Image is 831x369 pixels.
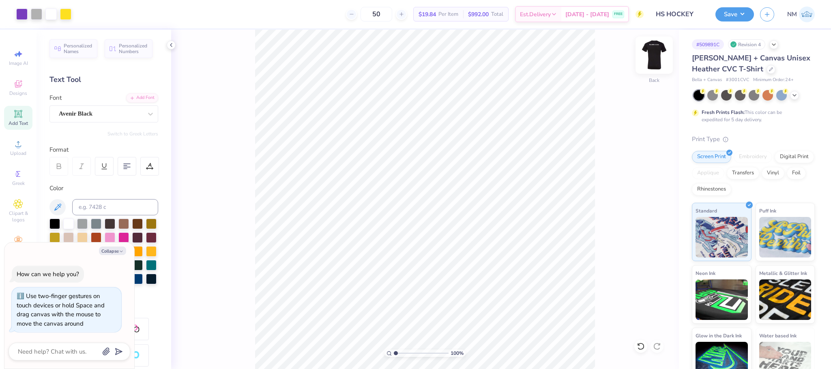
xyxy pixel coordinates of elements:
span: FREE [614,11,623,17]
input: – – [361,7,392,21]
div: Color [49,184,158,193]
span: $992.00 [468,10,489,19]
span: Est. Delivery [520,10,551,19]
span: [PERSON_NAME] + Canvas Unisex Heather CVC T-Shirt [692,53,810,74]
button: Collapse [99,247,126,255]
span: Water based Ink [759,331,797,340]
div: Digital Print [775,151,814,163]
span: Metallic & Glitter Ink [759,269,807,277]
span: Personalized Numbers [119,43,148,54]
span: 100 % [451,350,464,357]
img: Naina Mehta [799,6,815,22]
img: Standard [696,217,748,257]
img: Neon Ink [696,279,748,320]
div: Rhinestones [692,183,731,195]
img: Metallic & Glitter Ink [759,279,812,320]
span: Per Item [438,10,458,19]
div: How can we help you? [17,270,79,278]
button: Save [715,7,754,21]
span: Minimum Order: 24 + [753,77,794,84]
input: e.g. 7428 c [72,199,158,215]
img: Puff Ink [759,217,812,257]
div: Text Tool [49,74,158,85]
div: Screen Print [692,151,731,163]
div: Foil [787,167,806,179]
span: [DATE] - [DATE] [565,10,609,19]
input: Untitled Design [650,6,709,22]
div: This color can be expedited for 5 day delivery. [702,109,801,123]
div: # 509891C [692,39,724,49]
span: Image AI [9,60,28,67]
strong: Fresh Prints Flash: [702,109,745,116]
div: Print Type [692,135,815,144]
div: Revision 4 [728,39,765,49]
div: Embroidery [734,151,772,163]
div: Add Font [126,93,158,103]
span: Greek [12,180,25,187]
span: Designs [9,90,27,97]
span: Total [491,10,503,19]
span: # 3001CVC [726,77,749,84]
span: Add Text [9,120,28,127]
span: Upload [10,150,26,157]
span: $19.84 [419,10,436,19]
span: Glow in the Dark Ink [696,331,742,340]
div: Applique [692,167,724,179]
label: Font [49,93,62,103]
span: Bella + Canvas [692,77,722,84]
div: Use two-finger gestures on touch devices or hold Space and drag canvas with the mouse to move the... [17,292,105,328]
span: Puff Ink [759,206,776,215]
div: Vinyl [762,167,784,179]
span: Neon Ink [696,269,715,277]
span: Standard [696,206,717,215]
div: Format [49,145,159,154]
a: NM [787,6,815,22]
div: Back [649,77,659,84]
span: Personalized Names [64,43,92,54]
img: Back [638,39,670,71]
div: Transfers [727,167,759,179]
span: NM [787,10,797,19]
span: Clipart & logos [4,210,32,223]
button: Switch to Greek Letters [107,131,158,137]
